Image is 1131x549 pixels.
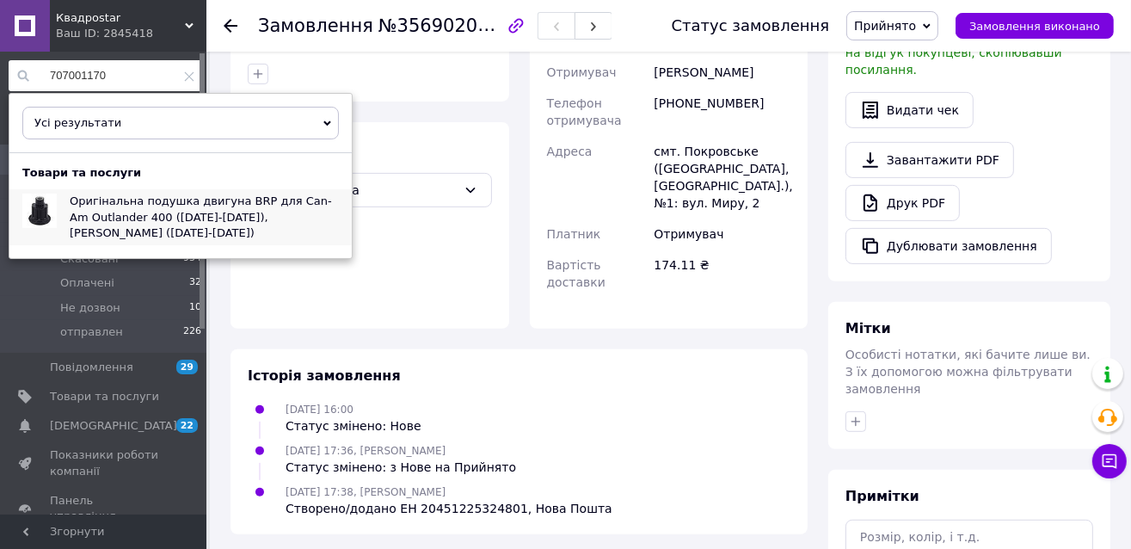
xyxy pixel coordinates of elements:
[288,181,457,200] span: Післяплата
[845,185,960,221] a: Друк PDF
[60,251,119,267] span: Скасовані
[845,348,1091,396] span: Особисті нотатки, які бачите лише ви. З їх допомогою можна фільтрувати замовлення
[672,17,830,34] div: Статус замовлення
[183,324,201,340] span: 226
[50,389,159,404] span: Товари та послуги
[956,13,1114,39] button: Замовлення виконано
[845,28,1087,77] span: У вас є 30 днів, щоб відправити запит на відгук покупцеві, скопіювавши посилання.
[845,488,919,504] span: Примітки
[845,92,974,128] button: Видати чек
[176,418,198,433] span: 22
[60,324,123,340] span: отправлен
[50,418,177,434] span: [DEMOGRAPHIC_DATA]
[286,404,353,416] span: [DATE] 16:00
[189,300,201,316] span: 10
[547,227,601,241] span: Платник
[547,65,617,79] span: Отримувач
[286,417,421,435] div: Статус змінено: Нове
[9,165,154,181] div: Товари та послуги
[258,15,373,36] span: Замовлення
[224,17,237,34] div: Повернутися назад
[650,57,794,88] div: [PERSON_NAME]
[286,459,516,476] div: Статус змінено: з Нове на Прийнято
[845,320,891,336] span: Мітки
[286,486,446,498] span: [DATE] 17:38, [PERSON_NAME]
[50,360,133,375] span: Повідомлення
[650,136,794,219] div: смт. Покровське ([GEOGRAPHIC_DATA], [GEOGRAPHIC_DATA].), №1: вул. Миру, 2
[650,219,794,250] div: Отримувач
[845,228,1052,264] button: Дублювати замовлення
[378,15,501,36] span: №356902048
[176,360,198,374] span: 29
[854,19,916,33] span: Прийнято
[248,367,401,384] span: Історія замовлення
[547,145,593,158] span: Адреса
[1092,444,1127,478] button: Чат з покупцем
[50,447,159,478] span: Показники роботи компанії
[650,88,794,136] div: [PHONE_NUMBER]
[34,116,121,129] span: Усі результати
[60,275,114,291] span: Оплачені
[56,10,185,26] span: Квадроstar
[56,26,206,41] div: Ваш ID: 2845418
[9,60,203,91] input: Пошук
[650,250,794,298] div: 174.11 ₴
[189,275,201,291] span: 32
[50,493,159,524] span: Панель управління
[60,300,120,316] span: Не дозвон
[286,445,446,457] span: [DATE] 17:36, [PERSON_NAME]
[845,142,1014,178] a: Завантажити PDF
[183,251,201,267] span: 954
[547,258,605,289] span: Вартість доставки
[70,194,332,238] span: Оригінальна подушка двигуна BRP для Can-Am Outlander 400 ([DATE]-[DATE]), [PERSON_NAME] ([DATE]-[...
[547,96,622,127] span: Телефон отримувача
[286,500,612,517] div: Створено/додано ЕН 20451225324801, Нова Пошта
[969,20,1100,33] span: Замовлення виконано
